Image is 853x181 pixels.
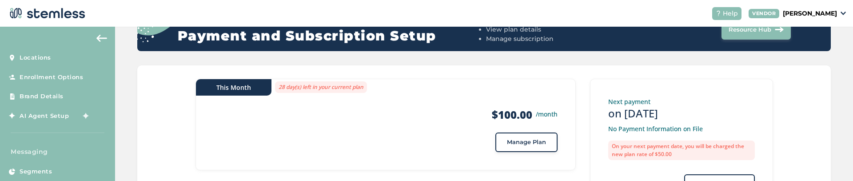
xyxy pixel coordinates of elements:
[608,106,755,121] h3: on [DATE]
[723,9,738,18] span: Help
[841,12,846,15] img: icon_down-arrow-small-66adaf34.svg
[96,35,107,42] img: icon-arrow-back-accent-c549486e.svg
[275,81,367,93] label: 28 day(s) left in your current plan
[507,138,546,147] span: Manage Plan
[716,11,721,16] img: icon-help-white-03924b79.svg
[178,28,482,44] h2: Payment and Subscription Setup
[20,73,83,82] span: Enrollment Options
[783,9,837,18] p: [PERSON_NAME]
[809,138,853,181] iframe: Chat Widget
[20,53,51,62] span: Locations
[486,34,637,44] li: Manage subscription
[749,9,779,18] div: VENDOR
[20,92,64,101] span: Brand Details
[20,112,69,121] span: AI Agent Setup
[492,108,532,122] strong: $100.00
[536,109,558,119] small: /month
[7,4,85,22] img: logo-dark-0685b13c.svg
[20,167,52,176] span: Segments
[608,97,755,106] p: Next payment
[729,25,771,34] span: Resource Hub
[196,79,271,96] div: This Month
[721,20,791,40] button: Resource Hub
[608,141,755,160] label: On your next payment date, you will be charged the new plan rate of $50.00
[76,107,93,125] img: glitter-stars-b7820f95.gif
[495,133,558,152] button: Manage Plan
[608,124,755,133] p: No Payment Information on File
[486,25,637,34] li: View plan details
